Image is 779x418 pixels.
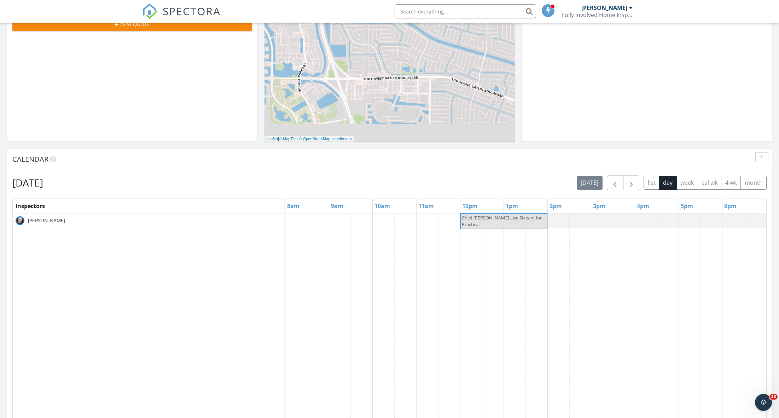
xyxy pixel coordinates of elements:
[676,176,698,190] button: week
[679,200,695,212] a: 5pm
[755,394,772,411] iframe: Intercom live chat
[27,217,66,224] span: [PERSON_NAME]
[12,176,43,190] h2: [DATE]
[142,10,221,24] a: SPECTORA
[460,200,479,212] a: 12pm
[16,202,45,210] span: Inspectors
[163,4,221,18] span: SPECTORA
[722,200,738,212] a: 6pm
[698,176,722,190] button: cal wk
[644,176,659,190] button: list
[562,11,633,18] div: Fully Involved Home Inspections
[591,200,607,212] a: 3pm
[577,176,603,190] button: [DATE]
[285,200,301,212] a: 8am
[299,137,352,141] a: © OpenStreetMap contributors
[264,136,354,142] div: |
[373,200,392,212] a: 10am
[548,200,564,212] a: 2pm
[504,200,520,212] a: 1pm
[635,200,651,212] a: 4pm
[659,176,677,190] button: day
[623,176,640,190] button: Next day
[12,154,48,164] span: Calendar
[266,137,278,141] a: Leaflet
[120,21,150,28] span: New Quote
[142,4,158,19] img: The Best Home Inspection Software - Spectora
[329,200,345,212] a: 9am
[395,4,536,18] input: Search everything...
[607,176,623,190] button: Previous day
[417,200,436,212] a: 11am
[769,394,778,400] span: 10
[462,214,542,228] span: Chief [PERSON_NAME] Live Stream for Practical
[581,4,627,11] div: [PERSON_NAME]
[279,137,298,141] a: © MapTiler
[12,18,252,31] button: New Quote
[16,216,24,225] img: img_9949.jpg
[721,176,741,190] button: 4 wk
[740,176,767,190] button: month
